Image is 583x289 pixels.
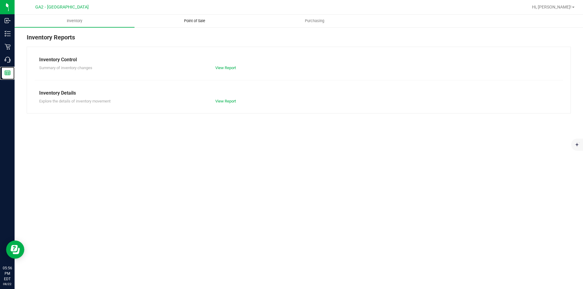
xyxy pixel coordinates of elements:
[254,15,374,27] a: Purchasing
[35,5,89,10] span: GA2 - [GEOGRAPHIC_DATA]
[6,240,24,259] iframe: Resource center
[215,66,236,70] a: View Report
[297,18,332,24] span: Purchasing
[39,99,111,103] span: Explore the details of inventory movement
[215,99,236,103] a: View Report
[3,265,12,282] p: 05:56 PM EDT
[39,89,558,97] div: Inventory Details
[135,15,254,27] a: Point of Sale
[5,18,11,24] inline-svg: Inbound
[27,33,571,47] div: Inventory Reports
[59,18,90,24] span: Inventory
[5,31,11,37] inline-svg: Inventory
[5,44,11,50] inline-svg: Retail
[5,70,11,76] inline-svg: Reports
[3,282,12,286] p: 08/22
[532,5,571,9] span: Hi, [PERSON_NAME]!
[39,66,92,70] span: Summary of inventory changes
[15,15,135,27] a: Inventory
[176,18,213,24] span: Point of Sale
[5,57,11,63] inline-svg: Call Center
[39,56,558,63] div: Inventory Control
